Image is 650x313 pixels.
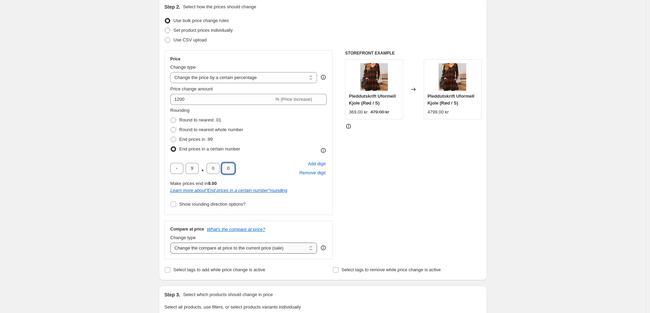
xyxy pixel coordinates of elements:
div: 369.00 kr [349,109,367,116]
span: Make prices end in [170,181,217,186]
span: Select tags to remove while price change is active [342,267,441,272]
span: Rounding [170,108,190,113]
h3: Price [170,56,180,62]
input: ﹡ [185,163,199,174]
span: Add digit [308,160,326,167]
span: Use bulk price change rules [173,18,229,23]
input: -15 [170,94,274,105]
span: End prices in .99 [179,137,213,142]
button: Add placeholder [307,159,327,168]
input: ﹡ [207,163,220,174]
span: End prices in a certain number [179,146,240,151]
p: Select how the prices should change [183,3,256,10]
span: Change type [170,65,196,70]
span: Price change amount [170,86,213,91]
img: 8887ea7827acc1b58acc7090f1cbb910_1_720x_0894100b-42ef-4081-be1b-32d51b41db3d_80x.jpg [360,63,388,91]
img: 8887ea7827acc1b58acc7090f1cbb910_1_720x_0894100b-42ef-4081-be1b-32d51b41db3d_80x.jpg [439,63,466,91]
span: Select all products, use filters, or select products variants individually [164,304,301,310]
strike: 479.00 kr [370,109,389,116]
span: Round to nearest .01 [179,117,221,123]
button: What's the compare at price? [207,227,265,232]
span: % (Price increase) [275,97,312,102]
h2: Step 2. [164,3,180,10]
span: Show rounding direction options? [179,202,246,207]
span: Remove digit [299,169,326,176]
span: Round to nearest whole number [179,127,243,132]
h6: STOREFRONT EXAMPLE [345,50,481,56]
input: ﹡ [222,163,235,174]
span: Pleddutskrift Uformell Kjole (Rød / S) [349,94,396,106]
span: Change type [170,235,196,240]
i: Learn more about " End prices in a certain number " rounding [170,188,287,193]
div: help [320,244,327,251]
span: Set product prices individually [173,28,233,33]
div: 4799.00 kr [428,109,449,116]
a: Learn more about"End prices in a certain number"rounding [170,188,287,193]
input: ﹡ [170,163,183,174]
span: . [201,163,204,174]
p: Select which products should change in price [183,291,273,298]
span: Select tags to add while price change is active [173,267,265,272]
b: 9.00 [208,181,217,186]
div: help [320,74,327,81]
h3: Compare at price [170,226,204,232]
h2: Step 3. [164,291,180,298]
button: Remove placeholder [298,168,327,177]
span: Use CSV upload [173,37,207,42]
span: Pleddutskrift Uformell Kjole (Rød / S) [428,94,475,106]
